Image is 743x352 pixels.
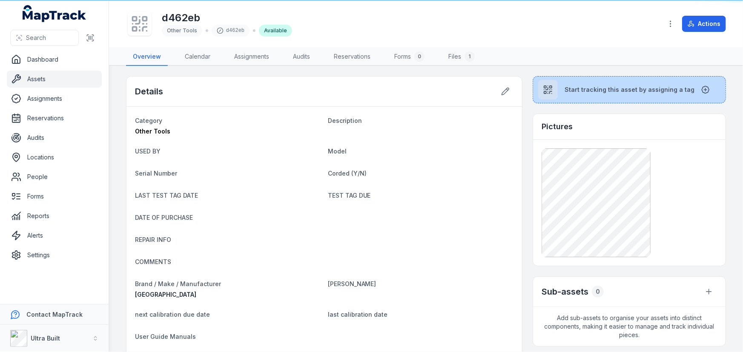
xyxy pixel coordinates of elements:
[135,236,171,243] span: REPAIR INFO
[135,258,171,265] span: COMMENTS
[135,192,198,199] span: LAST TEST TAG DATE
[328,117,362,124] span: Description
[135,280,221,287] span: Brand / Make / Manufacturer
[162,11,292,25] h1: d462eb
[442,48,482,66] a: Files1
[592,286,604,298] div: 0
[26,311,83,318] strong: Contact MapTrack
[7,168,102,185] a: People
[10,30,79,46] button: Search
[7,129,102,146] a: Audits
[135,291,196,298] span: [GEOGRAPHIC_DATA]
[7,247,102,264] a: Settings
[259,25,292,37] div: Available
[327,48,377,66] a: Reservations
[7,71,102,88] a: Assets
[135,128,170,135] span: Other Tools
[135,214,193,221] span: DATE OF PURCHASE
[682,16,726,32] button: Actions
[26,34,46,42] span: Search
[31,335,60,342] strong: Ultra Built
[227,48,276,66] a: Assignments
[328,170,367,177] span: Corded (Y/N)
[7,51,102,68] a: Dashboard
[7,227,102,244] a: Alerts
[565,85,694,94] span: Start tracking this asset by assigning a tag
[542,121,573,133] h3: Pictures
[542,286,588,298] h2: Sub-assets
[387,48,431,66] a: Forms0
[135,333,196,340] span: User Guide Manuals
[135,148,161,155] span: USED BY
[465,51,475,62] div: 1
[126,48,168,66] a: Overview
[286,48,317,66] a: Audits
[328,311,388,318] span: last calibration date
[23,5,86,22] a: MapTrack
[135,311,210,318] span: next calibration due date
[414,51,425,62] div: 0
[328,192,371,199] span: TEST TAG DUE
[7,90,102,107] a: Assignments
[328,148,347,155] span: Model
[135,117,162,124] span: Category
[328,280,376,287] span: [PERSON_NAME]
[533,76,726,103] button: Start tracking this asset by assigning a tag
[7,149,102,166] a: Locations
[167,27,197,34] span: Other Tools
[7,110,102,127] a: Reservations
[533,307,726,346] span: Add sub-assets to organise your assets into distinct components, making it easier to manage and t...
[135,85,163,97] h2: Details
[212,25,250,37] div: d462eb
[7,188,102,205] a: Forms
[135,170,177,177] span: Serial Number
[178,48,217,66] a: Calendar
[7,207,102,224] a: Reports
